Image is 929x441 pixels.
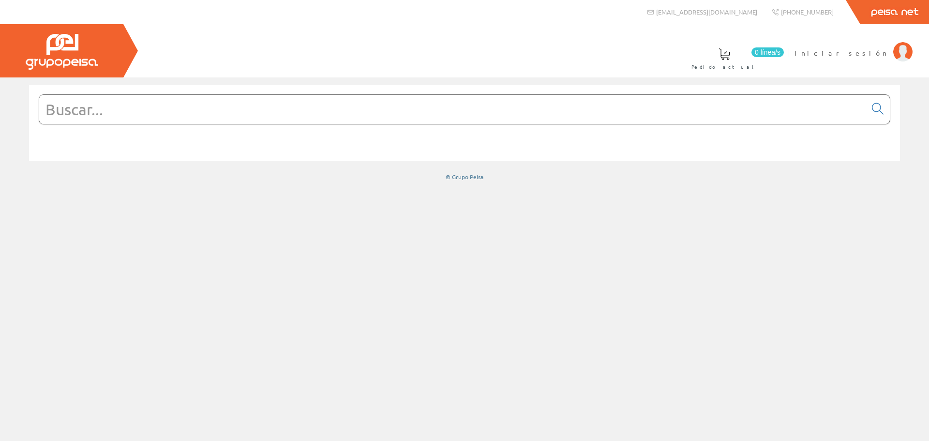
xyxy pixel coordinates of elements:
[751,47,784,57] span: 0 línea/s
[781,8,834,16] span: [PHONE_NUMBER]
[794,48,888,58] span: Iniciar sesión
[39,95,866,124] input: Buscar...
[26,34,98,70] img: Grupo Peisa
[656,8,757,16] span: [EMAIL_ADDRESS][DOMAIN_NAME]
[29,173,900,181] div: © Grupo Peisa
[691,62,757,72] span: Pedido actual
[794,40,913,49] a: Iniciar sesión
